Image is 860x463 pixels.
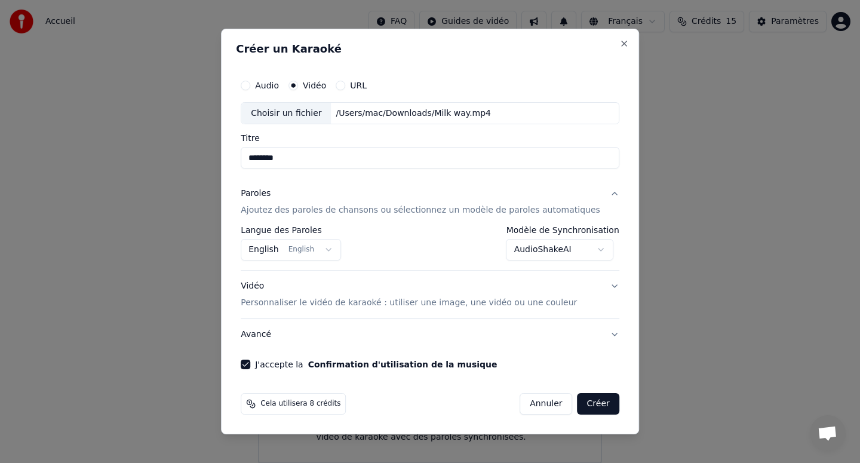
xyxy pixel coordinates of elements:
h2: Créer un Karaoké [236,44,624,54]
p: Ajoutez des paroles de chansons ou sélectionnez un modèle de paroles automatiques [241,205,600,217]
label: Audio [255,81,279,90]
div: Paroles [241,188,271,200]
div: ParolesAjoutez des paroles de chansons ou sélectionnez un modèle de paroles automatiques [241,226,619,271]
label: Modèle de Synchronisation [506,226,619,235]
button: Créer [578,393,619,415]
label: Titre [241,134,619,143]
label: Langue des Paroles [241,226,341,235]
label: J'accepte la [255,360,497,369]
label: Vidéo [303,81,326,90]
p: Personnaliser le vidéo de karaoké : utiliser une image, une vidéo ou une couleur [241,297,577,309]
label: URL [350,81,367,90]
button: Annuler [520,393,572,415]
div: Vidéo [241,281,577,309]
button: J'accepte la [308,360,497,369]
span: Cela utilisera 8 crédits [260,399,340,409]
button: Avancé [241,319,619,350]
button: VidéoPersonnaliser le vidéo de karaoké : utiliser une image, une vidéo ou une couleur [241,271,619,319]
div: /Users/mac/Downloads/Milk way.mp4 [331,108,496,119]
div: Choisir un fichier [241,103,331,124]
button: ParolesAjoutez des paroles de chansons ou sélectionnez un modèle de paroles automatiques [241,179,619,226]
